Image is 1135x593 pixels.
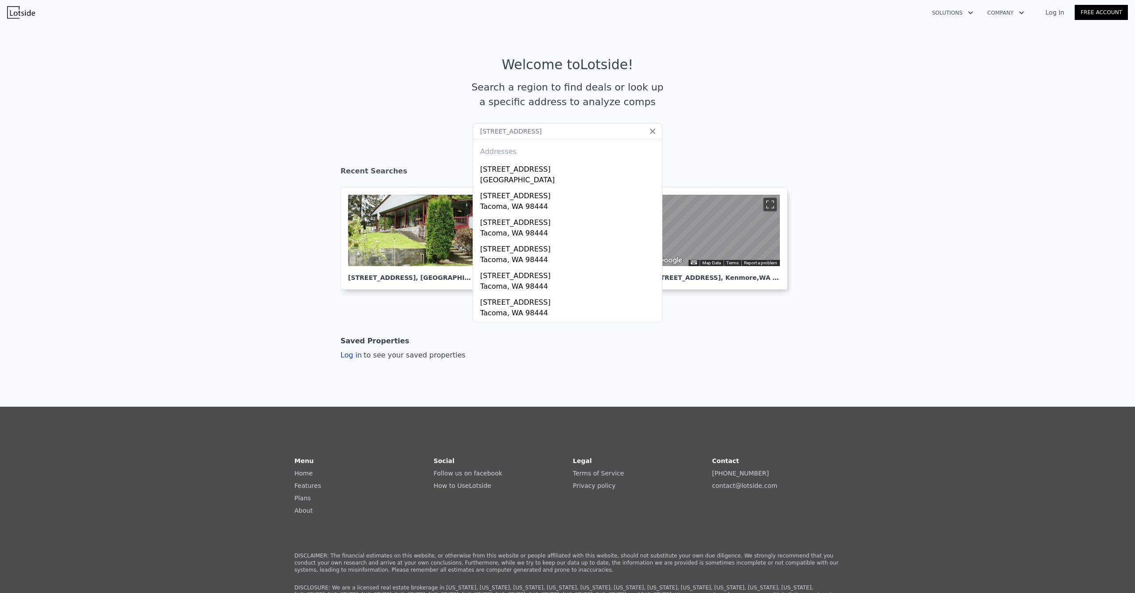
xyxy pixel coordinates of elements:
div: Search a region to find deals or look up a specific address to analyze comps [468,80,667,109]
img: Google [655,255,685,266]
div: Tacoma, WA 98444 [480,228,658,240]
div: Street View [653,195,780,266]
a: [STREET_ADDRESS], [GEOGRAPHIC_DATA] [340,187,489,290]
span: to see your saved properties [362,351,466,359]
div: [STREET_ADDRESS] [480,267,658,281]
div: [STREET_ADDRESS] [480,187,658,201]
a: Features [294,482,321,489]
div: Addresses [477,139,658,161]
a: Map [STREET_ADDRESS], Kenmore,WA 98028 [646,187,794,290]
div: [STREET_ADDRESS] [480,214,658,228]
input: Search an address or region... [473,123,662,139]
strong: Menu [294,457,313,464]
a: Free Account [1075,5,1128,20]
p: DISCLAIMER: The financial estimates on this website, or otherwise from this website or people aff... [294,552,841,573]
div: Tacoma, WA 98444 [480,255,658,267]
a: About [294,507,313,514]
div: [STREET_ADDRESS] [480,294,658,308]
a: Terms of Service [573,470,624,477]
strong: Social [434,457,454,464]
div: [STREET_ADDRESS] [480,240,658,255]
div: Saved Properties [340,332,409,350]
button: Map Data [702,260,721,266]
div: Tacoma, WA 98444 [480,308,658,320]
a: Terms (opens in new tab) [726,260,739,265]
div: [GEOGRAPHIC_DATA] [480,175,658,187]
button: Company [980,5,1031,21]
a: Report a problem [744,260,777,265]
strong: Legal [573,457,592,464]
a: Home [294,470,313,477]
a: Follow us on facebook [434,470,502,477]
div: [STREET_ADDRESS] , Kenmore [653,266,780,282]
button: Toggle fullscreen view [763,198,777,211]
button: Keyboard shortcuts [691,260,697,264]
a: Open this area in Google Maps (opens a new window) [655,255,685,266]
div: [STREET_ADDRESS] [480,161,658,175]
div: Welcome to Lotside ! [502,57,634,73]
div: Tacoma, WA 98444 [480,281,658,294]
a: contact@lotside.com [712,482,777,489]
button: Solutions [925,5,980,21]
a: How to UseLotside [434,482,491,489]
div: Tacoma, WA 98444 [480,201,658,214]
div: Recent Searches [340,159,794,187]
span: , WA 98028 [757,274,794,281]
div: Log in [340,350,466,361]
a: Privacy policy [573,482,615,489]
img: Lotside [7,6,35,19]
div: [STREET_ADDRESS] , [GEOGRAPHIC_DATA] [348,266,475,282]
div: Map [653,195,780,266]
a: [PHONE_NUMBER] [712,470,769,477]
strong: Contact [712,457,739,464]
a: Log In [1035,8,1075,17]
div: [STREET_ADDRESS] [480,320,658,334]
a: Plans [294,495,311,502]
